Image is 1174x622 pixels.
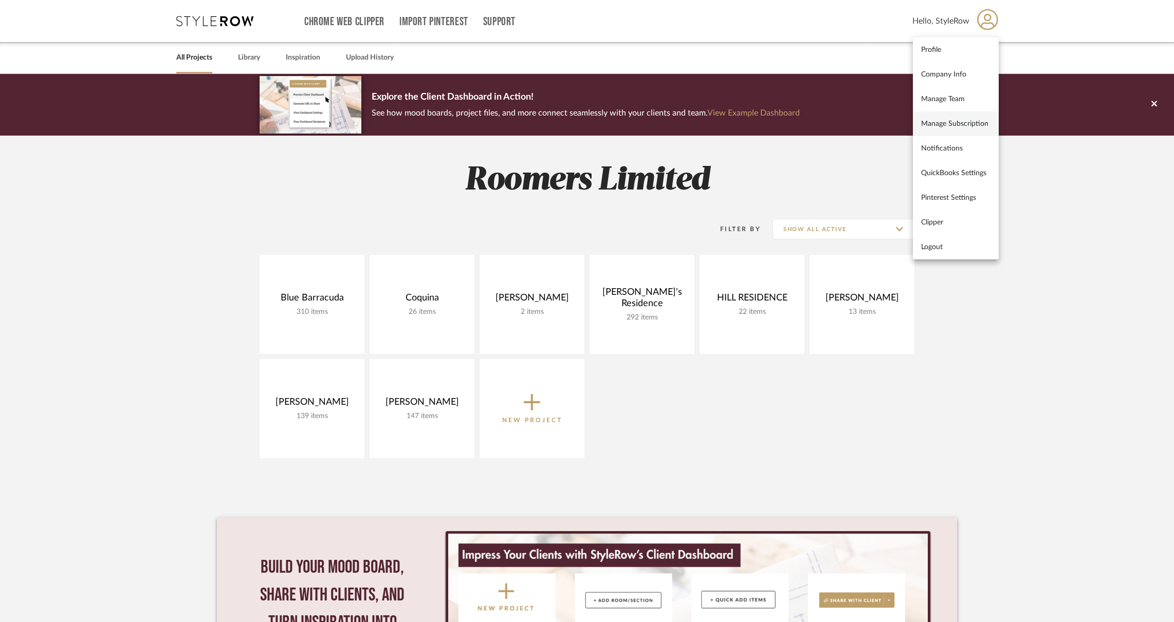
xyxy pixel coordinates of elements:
span: Pinterest Settings [921,193,990,202]
span: Company Info [921,70,990,79]
span: Clipper [921,218,990,227]
span: Manage Subscription [921,119,990,128]
span: Profile [921,45,990,54]
span: QuickBooks Settings [921,168,990,177]
span: Manage Team [921,95,990,103]
span: Notifications [921,144,990,153]
span: Logout [921,242,990,251]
